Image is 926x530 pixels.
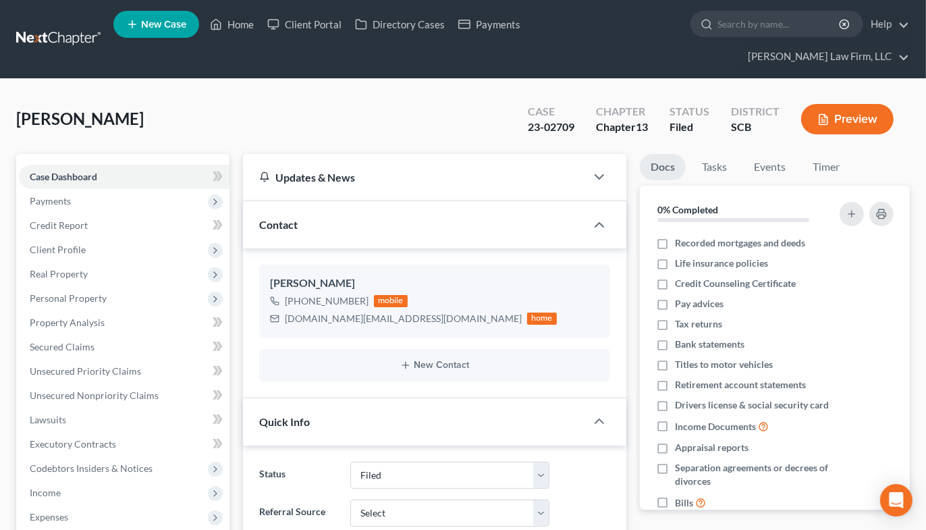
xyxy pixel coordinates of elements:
span: Pay advices [675,297,724,311]
a: Property Analysis [19,311,229,335]
a: Directory Cases [348,12,452,36]
a: Timer [802,154,850,180]
span: New Case [141,20,186,30]
span: Appraisal reports [675,441,748,454]
span: Drivers license & social security card [675,398,829,412]
input: Search by name... [717,11,841,36]
span: Titles to motor vehicles [675,358,773,371]
a: Secured Claims [19,335,229,359]
div: mobile [374,295,408,307]
div: [PHONE_NUMBER] [285,294,369,308]
span: Contact [259,218,298,231]
button: New Contact [270,360,599,371]
div: Status [670,104,709,120]
span: Secured Claims [30,341,94,352]
span: Unsecured Nonpriority Claims [30,390,159,401]
a: Payments [452,12,527,36]
button: Preview [801,104,894,134]
a: Unsecured Nonpriority Claims [19,383,229,408]
a: [PERSON_NAME] Law Firm, LLC [741,45,909,69]
span: Retirement account statements [675,378,806,392]
span: Expenses [30,511,68,523]
span: Credit Counseling Certificate [675,277,796,290]
a: Credit Report [19,213,229,238]
span: Separation agreements or decrees of divorces [675,461,831,488]
span: Recorded mortgages and deeds [675,236,805,250]
span: Real Property [30,268,88,280]
div: District [731,104,780,120]
span: Life insurance policies [675,257,768,270]
a: Case Dashboard [19,165,229,189]
span: Unsecured Priority Claims [30,365,141,377]
div: [DOMAIN_NAME][EMAIL_ADDRESS][DOMAIN_NAME] [285,312,522,325]
a: Tasks [691,154,738,180]
a: Client Portal [261,12,348,36]
span: Case Dashboard [30,171,97,182]
span: Tax returns [675,317,722,331]
a: Events [743,154,796,180]
span: Executory Contracts [30,438,116,450]
label: Status [252,462,344,489]
div: Chapter [596,120,648,135]
a: Docs [640,154,686,180]
div: 23-02709 [528,120,574,135]
a: Help [864,12,909,36]
span: Bills [675,496,693,510]
span: Lawsuits [30,414,66,425]
span: Bank statements [675,338,744,351]
span: Property Analysis [30,317,105,328]
span: [PERSON_NAME] [16,109,144,128]
label: Referral Source [252,500,344,527]
span: Client Profile [30,244,86,255]
span: 13 [636,120,648,133]
a: Lawsuits [19,408,229,432]
span: Codebtors Insiders & Notices [30,462,153,474]
div: SCB [731,120,780,135]
span: Income Documents [675,420,756,433]
div: Open Intercom Messenger [880,484,913,516]
strong: 0% Completed [657,204,718,215]
a: Unsecured Priority Claims [19,359,229,383]
span: Income [30,487,61,498]
div: [PERSON_NAME] [270,275,599,292]
a: Home [203,12,261,36]
div: Updates & News [259,170,570,184]
span: Personal Property [30,292,107,304]
div: Filed [670,120,709,135]
div: Case [528,104,574,120]
a: Executory Contracts [19,432,229,456]
span: Payments [30,195,71,207]
span: Credit Report [30,219,88,231]
span: Quick Info [259,415,310,428]
div: Chapter [596,104,648,120]
div: home [527,313,557,325]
